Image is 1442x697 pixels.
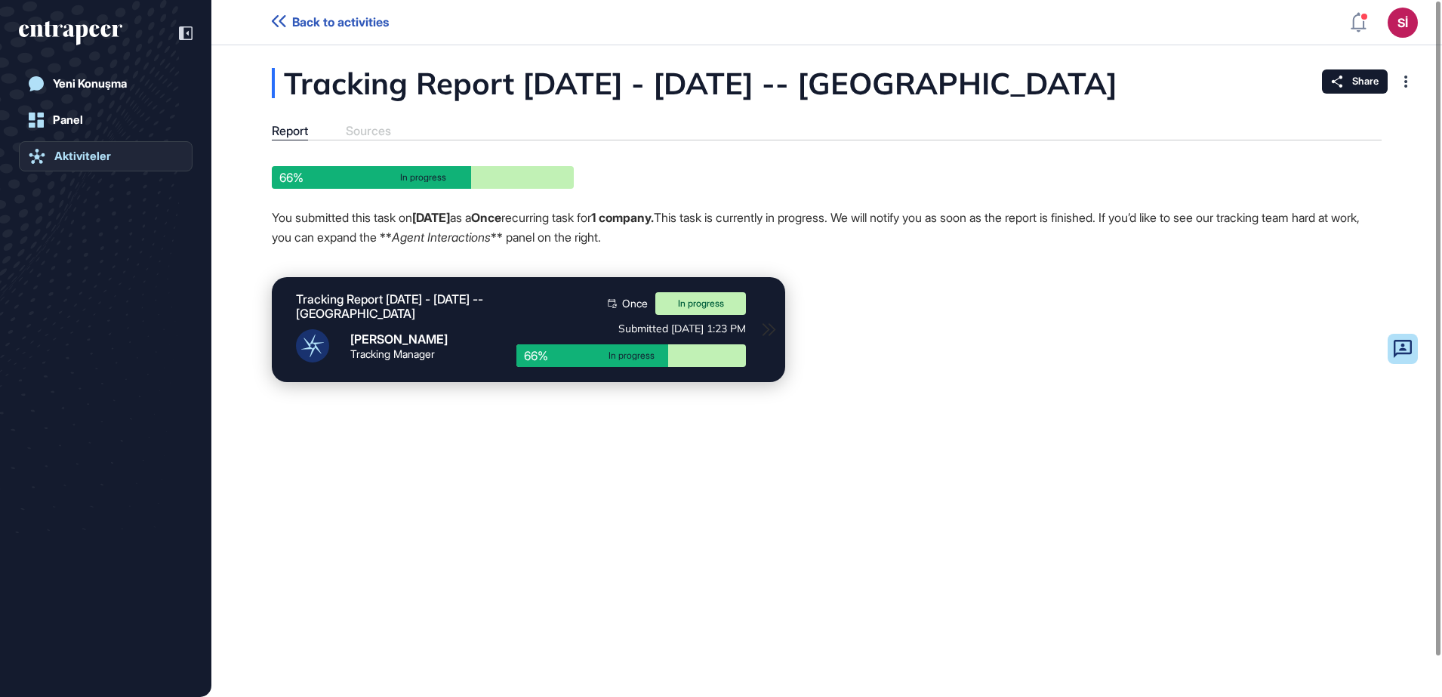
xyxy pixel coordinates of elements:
div: Tracking Report Jan 01 - Sep 01, 2025 -- Saint-Gobain [296,292,501,321]
div: Tracking Report [DATE] - [DATE] -- [GEOGRAPHIC_DATA] [272,68,1268,98]
div: In progress [528,351,735,360]
div: 66% [516,344,668,367]
div: Report [272,124,308,138]
a: Aktiviteler [19,141,193,171]
div: Tracking Manager [350,349,435,359]
div: Aktiviteler [54,150,111,163]
button: Sİ [1388,8,1418,38]
div: In progress [655,292,746,315]
span: Once [622,298,648,309]
strong: 1 company. [591,210,654,225]
strong: Once [471,210,501,225]
div: In progress [283,173,562,182]
em: Agent Interactions [392,230,491,245]
div: entrapeer-logo [19,21,122,45]
p: You submitted this task on as a recurring task for This task is currently in progress. We will no... [272,208,1382,247]
a: Back to activities [272,15,389,29]
span: Share [1352,76,1379,88]
div: Panel [53,113,83,127]
strong: [DATE] [412,210,450,225]
div: [PERSON_NAME] [350,333,448,345]
div: Yeni Konuşma [53,77,127,91]
div: 66% [272,166,471,189]
span: Back to activities [292,15,389,29]
a: Panel [19,105,193,135]
a: Yeni Konuşma [19,69,193,99]
div: Submitted [DATE] 1:23 PM [516,322,746,336]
